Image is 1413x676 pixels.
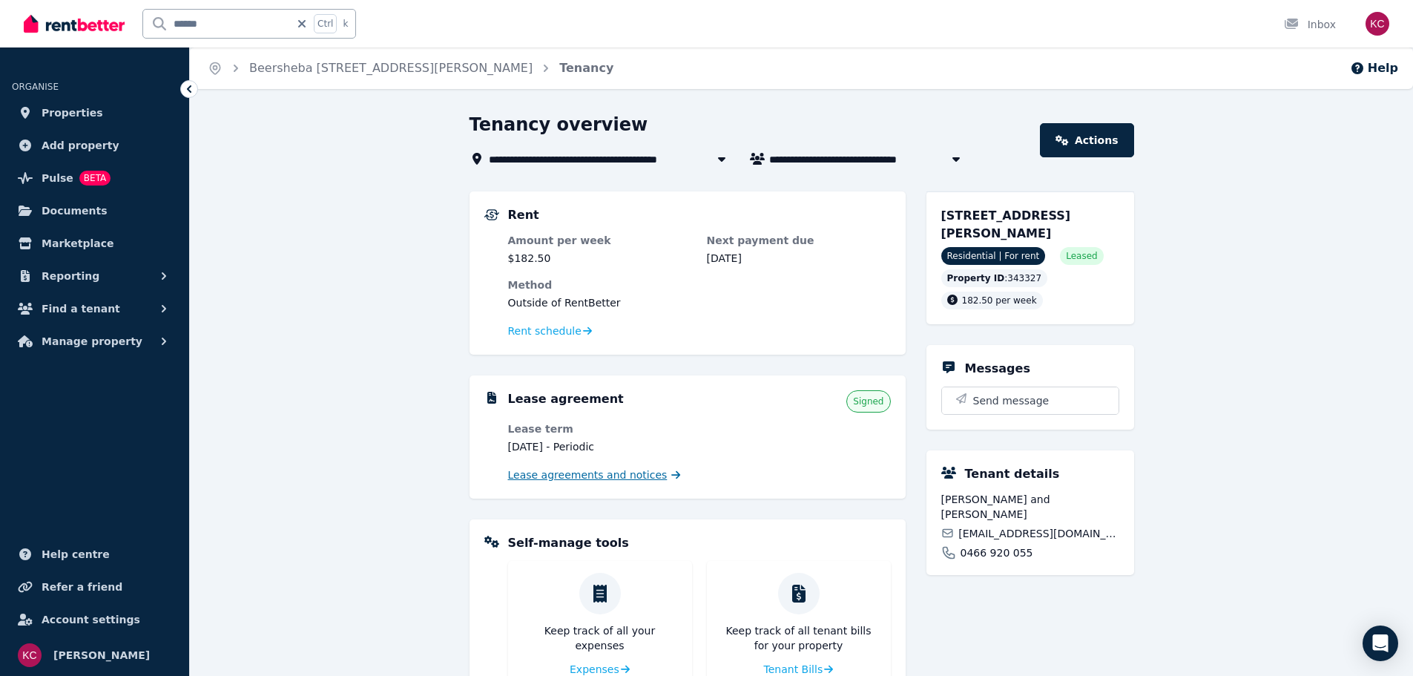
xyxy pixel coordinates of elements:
button: Reporting [12,261,177,291]
dt: Method [508,278,891,292]
span: Manage property [42,332,142,350]
h5: Rent [508,206,539,224]
span: Pulse [42,169,73,187]
div: : 343327 [941,269,1048,287]
span: [STREET_ADDRESS][PERSON_NAME] [941,209,1071,240]
span: 0466 920 055 [961,545,1033,560]
span: k [343,18,348,30]
h5: Self-manage tools [508,534,629,552]
span: Ctrl [314,14,337,33]
span: Reporting [42,267,99,285]
a: Help centre [12,539,177,569]
dd: Outside of RentBetter [508,295,891,310]
img: Rental Payments [484,209,499,220]
dt: Next payment due [707,233,891,248]
img: Krystal Carew [18,643,42,667]
span: Signed [853,396,883,407]
a: Lease agreements and notices [508,467,681,482]
span: Add property [42,137,119,154]
span: [PERSON_NAME] and [PERSON_NAME] [941,492,1119,522]
img: Krystal Carew [1366,12,1389,36]
a: Rent schedule [508,324,593,338]
dt: Amount per week [508,233,692,248]
h5: Tenant details [965,465,1060,483]
img: RentBetter [24,13,125,35]
span: [PERSON_NAME] [53,646,150,664]
span: Find a tenant [42,300,120,318]
p: Keep track of all tenant bills for your property [719,623,879,653]
span: Rent schedule [508,324,582,338]
p: Keep track of all your expenses [520,623,680,653]
a: Add property [12,131,177,160]
span: Refer a friend [42,578,122,596]
a: Properties [12,98,177,128]
a: Beersheba [STREET_ADDRESS][PERSON_NAME] [249,61,533,75]
dt: Lease term [508,421,692,436]
a: Documents [12,196,177,226]
a: Actions [1040,123,1133,157]
span: 182.50 per week [962,295,1037,306]
h1: Tenancy overview [470,113,648,137]
span: Marketplace [42,234,113,252]
button: Find a tenant [12,294,177,324]
button: Send message [942,387,1119,414]
nav: Breadcrumb [190,47,631,89]
button: Manage property [12,326,177,356]
dd: [DATE] [707,251,891,266]
span: Send message [973,393,1050,408]
span: Leased [1066,250,1097,262]
span: Help centre [42,545,110,563]
span: Residential | For rent [941,247,1046,265]
div: Inbox [1284,17,1336,32]
a: PulseBETA [12,163,177,193]
h5: Lease agreement [508,390,624,408]
a: Refer a friend [12,572,177,602]
span: Documents [42,202,108,220]
button: Help [1350,59,1398,77]
span: Properties [42,104,103,122]
dd: $182.50 [508,251,692,266]
a: Tenancy [559,61,613,75]
a: Marketplace [12,229,177,258]
a: Account settings [12,605,177,634]
div: Open Intercom Messenger [1363,626,1398,661]
h5: Messages [965,360,1030,378]
span: [EMAIL_ADDRESS][DOMAIN_NAME] [958,526,1119,541]
span: BETA [79,171,111,186]
span: Property ID [947,272,1005,284]
span: ORGANISE [12,82,59,92]
dd: [DATE] - Periodic [508,439,692,454]
span: Lease agreements and notices [508,467,668,482]
span: Account settings [42,611,140,629]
